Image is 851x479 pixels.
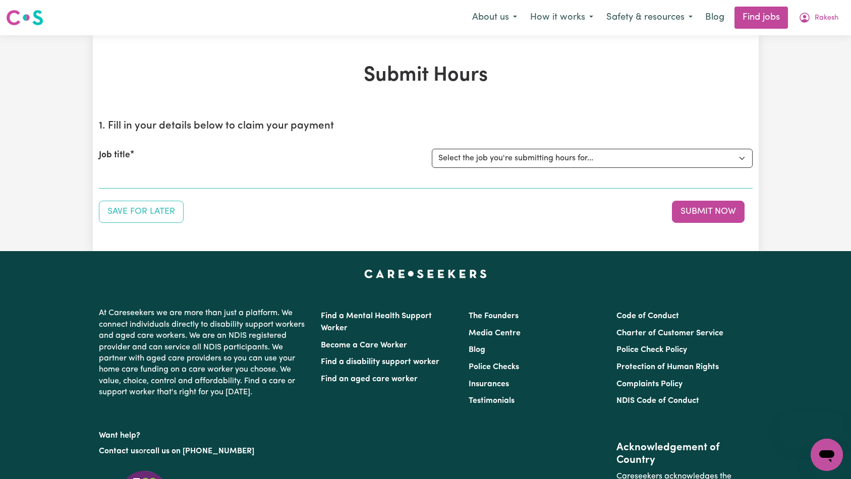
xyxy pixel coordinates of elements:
[469,397,515,405] a: Testimonials
[99,426,309,441] p: Want help?
[672,201,745,223] button: Submit your job report
[99,120,753,133] h2: 1. Fill in your details below to claim your payment
[99,304,309,402] p: At Careseekers we are more than just a platform. We connect individuals directly to disability su...
[321,375,418,383] a: Find an aged care worker
[616,312,679,320] a: Code of Conduct
[321,312,432,332] a: Find a Mental Health Support Worker
[364,269,487,277] a: Careseekers home page
[99,447,139,455] a: Contact us
[616,442,752,467] h2: Acknowledgement of Country
[99,201,184,223] button: Save your job report
[6,6,43,29] a: Careseekers logo
[781,412,843,435] iframe: Message from company
[469,329,521,337] a: Media Centre
[792,7,845,28] button: My Account
[469,346,485,354] a: Blog
[99,64,753,88] h1: Submit Hours
[466,7,524,28] button: About us
[321,341,407,349] a: Become a Care Worker
[99,442,309,461] p: or
[146,447,254,455] a: call us on [PHONE_NUMBER]
[616,363,719,371] a: Protection of Human Rights
[524,7,600,28] button: How it works
[469,363,519,371] a: Police Checks
[99,149,130,162] label: Job title
[734,7,788,29] a: Find jobs
[616,346,687,354] a: Police Check Policy
[616,397,699,405] a: NDIS Code of Conduct
[616,329,723,337] a: Charter of Customer Service
[600,7,699,28] button: Safety & resources
[6,9,43,27] img: Careseekers logo
[699,7,730,29] a: Blog
[469,380,509,388] a: Insurances
[616,380,683,388] a: Complaints Policy
[321,358,439,366] a: Find a disability support worker
[815,13,838,24] span: Rakesh
[469,312,519,320] a: The Founders
[811,439,843,471] iframe: Button to launch messaging window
